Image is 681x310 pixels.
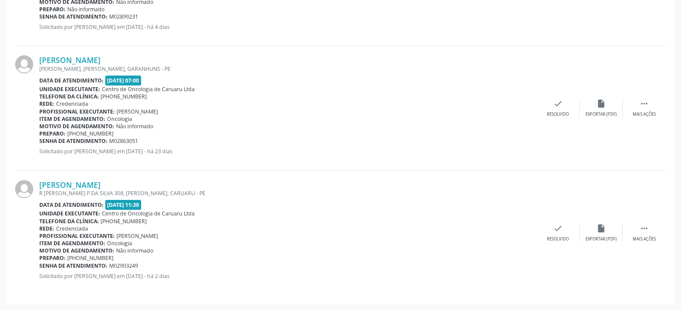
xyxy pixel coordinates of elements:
b: Unidade executante: [39,85,100,93]
div: Resolvido [547,236,569,242]
p: Solicitado por [PERSON_NAME] em [DATE] - há 2 dias [39,272,536,280]
div: Exportar (PDF) [586,236,617,242]
b: Data de atendimento: [39,77,104,84]
div: Exportar (PDF) [586,111,617,117]
span: M02903249 [109,262,138,269]
span: Centro de Oncologia de Caruaru Ltda [102,210,195,217]
span: [PERSON_NAME] [117,108,158,115]
b: Unidade executante: [39,210,100,217]
b: Data de atendimento: [39,201,104,209]
b: Senha de atendimento: [39,137,107,145]
b: Rede: [39,225,54,232]
i:  [640,224,649,233]
b: Telefone da clínica: [39,218,99,225]
b: Item de agendamento: [39,115,105,123]
b: Senha de atendimento: [39,262,107,269]
i:  [640,99,649,108]
b: Senha de atendimento: [39,13,107,20]
b: Preparo: [39,254,66,262]
span: [DATE] 11:30 [105,200,142,210]
span: Credenciada [56,100,88,108]
span: [PHONE_NUMBER] [67,254,113,262]
span: Credenciada [56,225,88,232]
span: [DATE] 07:00 [105,76,142,85]
img: img [15,55,33,73]
b: Preparo: [39,6,66,13]
div: R [PERSON_NAME] P DA SILVA 308, [PERSON_NAME], CARUARU - PE [39,190,536,197]
b: Preparo: [39,130,66,137]
div: Mais ações [633,236,656,242]
p: Solicitado por [PERSON_NAME] em [DATE] - há 4 dias [39,23,536,31]
i: insert_drive_file [596,224,606,233]
span: M02863051 [109,137,138,145]
i: insert_drive_file [596,99,606,108]
span: Oncologia [107,240,132,247]
img: img [15,180,33,198]
span: [PHONE_NUMBER] [67,130,113,137]
span: [PERSON_NAME] [117,232,158,240]
div: Mais ações [633,111,656,117]
b: Motivo de agendamento: [39,247,114,254]
span: [PHONE_NUMBER] [101,93,147,100]
b: Profissional executante: [39,232,115,240]
div: Resolvido [547,111,569,117]
a: [PERSON_NAME] [39,180,101,190]
span: Não informado [116,123,153,130]
span: Centro de Oncologia de Caruaru Ltda [102,85,195,93]
b: Telefone da clínica: [39,93,99,100]
span: [PHONE_NUMBER] [101,218,147,225]
div: [PERSON_NAME], [PERSON_NAME], GARANHUNS - PE [39,65,536,73]
span: Oncologia [107,115,132,123]
span: Não informado [116,247,153,254]
a: [PERSON_NAME] [39,55,101,65]
span: Não informado [67,6,104,13]
p: Solicitado por [PERSON_NAME] em [DATE] - há 23 dias [39,148,536,155]
b: Rede: [39,100,54,108]
b: Item de agendamento: [39,240,105,247]
i: check [553,99,563,108]
b: Motivo de agendamento: [39,123,114,130]
span: M02899231 [109,13,138,20]
i: check [553,224,563,233]
b: Profissional executante: [39,108,115,115]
